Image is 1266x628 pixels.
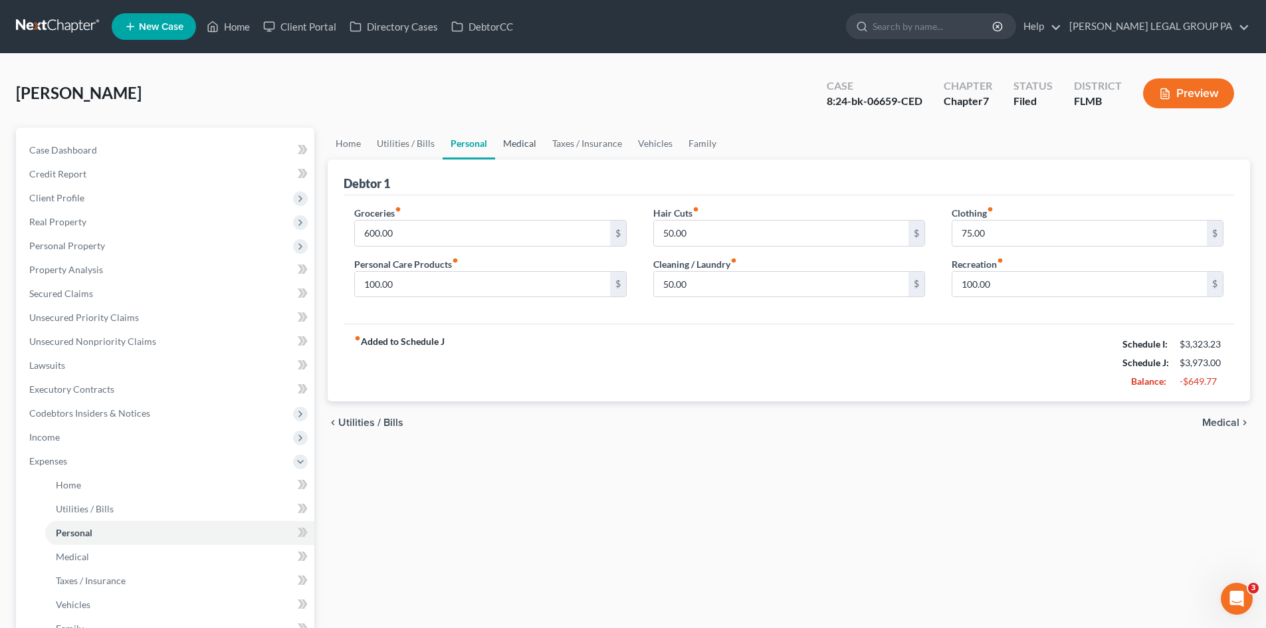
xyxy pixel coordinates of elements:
div: Status [1013,78,1053,94]
a: Home [45,473,314,497]
span: Client Profile [29,192,84,203]
div: FLMB [1074,94,1122,109]
span: Utilities / Bills [56,503,114,514]
i: fiber_manual_record [987,206,994,213]
i: fiber_manual_record [354,335,361,342]
div: $3,973.00 [1180,356,1223,369]
span: Credit Report [29,168,86,179]
div: Chapter [944,94,992,109]
a: Unsecured Priority Claims [19,306,314,330]
label: Cleaning / Laundry [653,257,737,271]
a: Taxes / Insurance [45,569,314,593]
input: -- [952,221,1207,246]
span: Secured Claims [29,288,93,299]
label: Groceries [354,206,401,220]
span: Case Dashboard [29,144,97,156]
label: Recreation [952,257,1003,271]
input: -- [654,272,908,297]
strong: Schedule I: [1122,338,1168,350]
div: Case [827,78,922,94]
div: Filed [1013,94,1053,109]
a: Vehicles [45,593,314,617]
i: fiber_manual_record [452,257,459,264]
span: [PERSON_NAME] [16,83,142,102]
a: Secured Claims [19,282,314,306]
i: fiber_manual_record [730,257,737,264]
div: $ [908,272,924,297]
span: Property Analysis [29,264,103,275]
div: District [1074,78,1122,94]
a: Family [681,128,724,159]
span: Executory Contracts [29,383,114,395]
input: -- [952,272,1207,297]
div: $ [610,272,626,297]
i: fiber_manual_record [997,257,1003,264]
span: Expenses [29,455,67,467]
a: Lawsuits [19,354,314,377]
a: Credit Report [19,162,314,186]
div: $ [1207,272,1223,297]
div: $ [610,221,626,246]
span: Real Property [29,216,86,227]
button: Medical chevron_right [1202,417,1250,428]
label: Clothing [952,206,994,220]
strong: Balance: [1131,375,1166,387]
a: DebtorCC [445,15,520,39]
a: Taxes / Insurance [544,128,630,159]
div: 8:24-bk-06659-CED [827,94,922,109]
strong: Schedule J: [1122,357,1169,368]
span: Unsecured Priority Claims [29,312,139,323]
a: Client Portal [257,15,343,39]
a: Property Analysis [19,258,314,282]
span: Medical [56,551,89,562]
div: Debtor 1 [344,175,390,191]
i: fiber_manual_record [692,206,699,213]
div: -$649.77 [1180,375,1223,388]
span: Codebtors Insiders & Notices [29,407,150,419]
span: Taxes / Insurance [56,575,126,586]
a: Directory Cases [343,15,445,39]
button: chevron_left Utilities / Bills [328,417,403,428]
span: Income [29,431,60,443]
input: Search by name... [873,14,994,39]
span: Unsecured Nonpriority Claims [29,336,156,347]
button: Preview [1143,78,1234,108]
a: [PERSON_NAME] LEGAL GROUP PA [1063,15,1249,39]
div: $ [1207,221,1223,246]
a: Home [200,15,257,39]
span: Personal Property [29,240,105,251]
iframe: Intercom live chat [1221,583,1253,615]
a: Executory Contracts [19,377,314,401]
input: -- [654,221,908,246]
input: -- [355,272,609,297]
span: Home [56,479,81,490]
span: Utilities / Bills [338,417,403,428]
span: Personal [56,527,92,538]
a: Utilities / Bills [45,497,314,521]
a: Medical [495,128,544,159]
div: Chapter [944,78,992,94]
span: New Case [139,22,183,32]
label: Personal Care Products [354,257,459,271]
span: 7 [983,94,989,107]
div: $3,323.23 [1180,338,1223,351]
a: Medical [45,545,314,569]
a: Vehicles [630,128,681,159]
i: chevron_right [1239,417,1250,428]
span: Lawsuits [29,360,65,371]
input: -- [355,221,609,246]
a: Help [1017,15,1061,39]
a: Case Dashboard [19,138,314,162]
a: Home [328,128,369,159]
strong: Added to Schedule J [354,335,445,391]
a: Personal [443,128,495,159]
a: Personal [45,521,314,545]
div: $ [908,221,924,246]
i: chevron_left [328,417,338,428]
a: Utilities / Bills [369,128,443,159]
label: Hair Cuts [653,206,699,220]
a: Unsecured Nonpriority Claims [19,330,314,354]
i: fiber_manual_record [395,206,401,213]
span: Medical [1202,417,1239,428]
span: Vehicles [56,599,90,610]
